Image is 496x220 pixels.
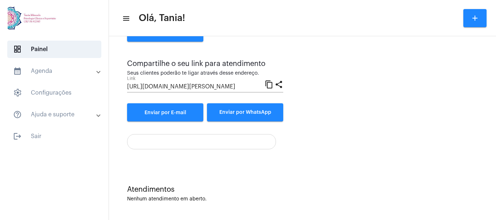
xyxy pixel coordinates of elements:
div: Atendimentos [127,186,478,194]
div: Nenhum atendimento em aberto. [127,196,478,202]
mat-icon: sidenav icon [13,132,22,141]
span: Olá, Tania! [139,12,185,24]
mat-icon: sidenav icon [13,67,22,75]
a: Enviar por E-mail [127,103,203,121]
mat-icon: content_copy [265,80,273,88]
mat-icon: add [471,14,479,22]
span: sidenav icon [13,88,22,97]
mat-expansion-panel-header: sidenav iconAjuda e suporte [4,106,109,123]
span: Painel [7,41,101,58]
mat-icon: share [275,80,283,88]
mat-panel-title: Ajuda e suporte [13,110,97,119]
div: Compartilhe o seu link para atendimento [127,60,283,68]
span: Enviar por E-mail [145,110,186,115]
mat-panel-title: Agenda [13,67,97,75]
span: Sair [7,128,101,145]
mat-expansion-panel-header: sidenav iconAgenda [4,62,109,80]
mat-icon: sidenav icon [13,110,22,119]
div: Seus clientes poderão te ligar através desse endereço. [127,71,283,76]
span: Enviar por WhatsApp [219,110,271,115]
mat-icon: sidenav icon [122,14,129,23]
span: Configurações [7,84,101,101]
img: 82f91219-cc54-a9e9-c892-318f5ec67ab1.jpg [6,4,60,33]
span: sidenav icon [13,45,22,54]
button: Enviar por WhatsApp [207,103,283,121]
